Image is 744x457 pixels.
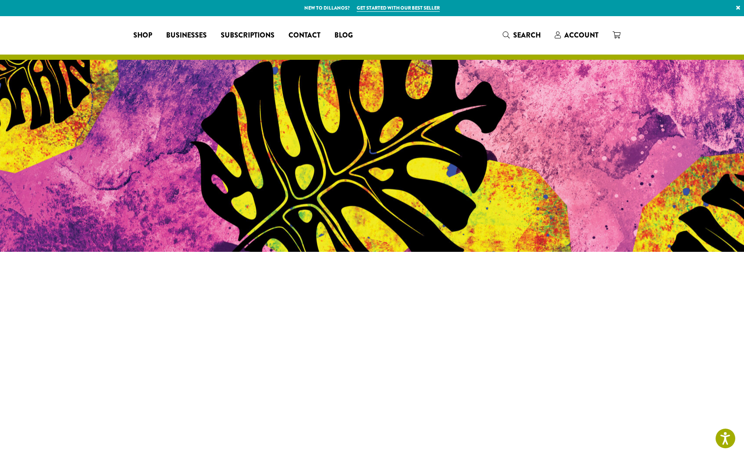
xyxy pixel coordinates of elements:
[496,28,548,42] a: Search
[133,30,152,41] span: Shop
[126,28,159,42] a: Shop
[513,30,541,40] span: Search
[564,30,598,40] span: Account
[289,30,320,41] span: Contact
[166,30,207,41] span: Businesses
[221,30,275,41] span: Subscriptions
[357,4,440,12] a: Get started with our best seller
[334,30,353,41] span: Blog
